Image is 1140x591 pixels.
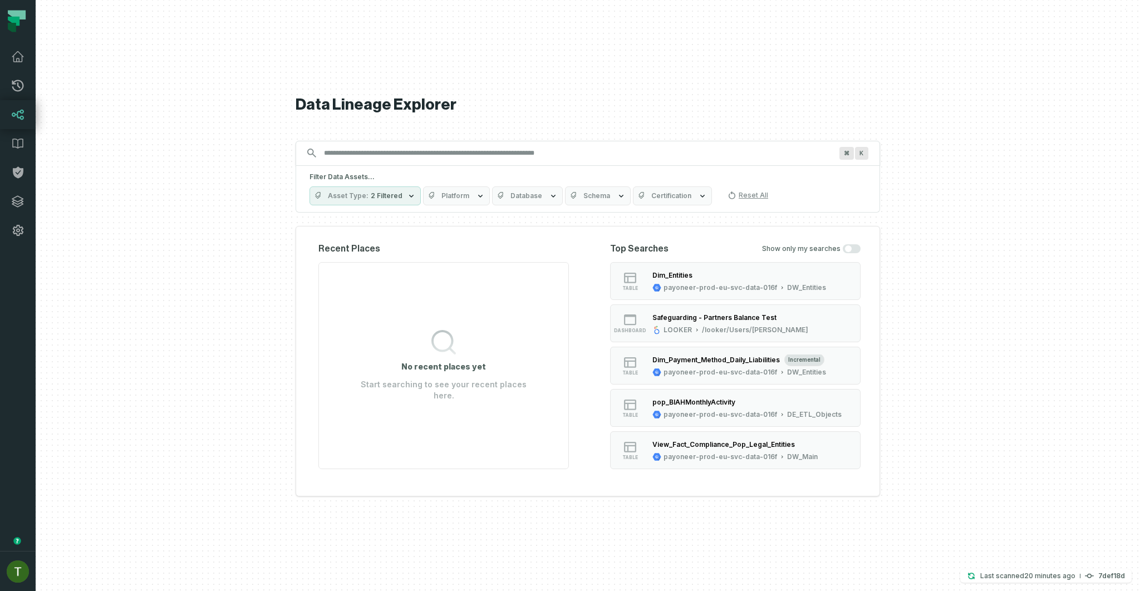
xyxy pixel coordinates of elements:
h1: Data Lineage Explorer [296,95,880,115]
h4: 7def18d [1098,573,1125,579]
span: Press ⌘ + K to focus the search bar [855,147,868,160]
div: Tooltip anchor [12,536,22,546]
relative-time: Sep 6, 2025, 8:50 AM GMT+3 [1024,572,1075,580]
button: Last scanned[DATE] 8:50:17 AM7def18d [960,569,1132,583]
span: Press ⌘ + K to focus the search bar [839,147,854,160]
p: Last scanned [980,570,1075,582]
img: avatar of Tomer Galun [7,560,29,583]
